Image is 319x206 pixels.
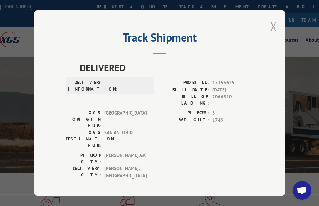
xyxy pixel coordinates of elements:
label: WEIGHT: [160,117,209,124]
button: Close modal [270,18,277,35]
label: XGS ORIGIN HUB: [66,110,101,129]
span: SAN ANTONIO [104,129,147,149]
label: XGS DESTINATION HUB: [66,129,101,149]
span: 17355629 [212,79,254,86]
h2: Track Shipment [66,33,254,45]
span: [PERSON_NAME] , GA [104,152,147,165]
div: Open chat [293,181,311,200]
label: DELIVERY INFORMATION: [68,79,103,92]
label: PROBILL: [160,79,209,86]
span: 1749 [212,117,254,124]
label: PICKUP CITY: [66,152,101,165]
span: DELIVERED [80,61,254,75]
span: 3 [212,110,254,117]
label: PIECES: [160,110,209,117]
span: [DATE] [212,86,254,94]
span: [PERSON_NAME] , [GEOGRAPHIC_DATA] [104,165,147,179]
label: BILL DATE: [160,86,209,94]
label: DELIVERY CITY: [66,165,101,179]
label: BILL OF LADING: [160,93,209,106]
span: [GEOGRAPHIC_DATA] [104,110,147,129]
span: 7066310 [212,93,254,106]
